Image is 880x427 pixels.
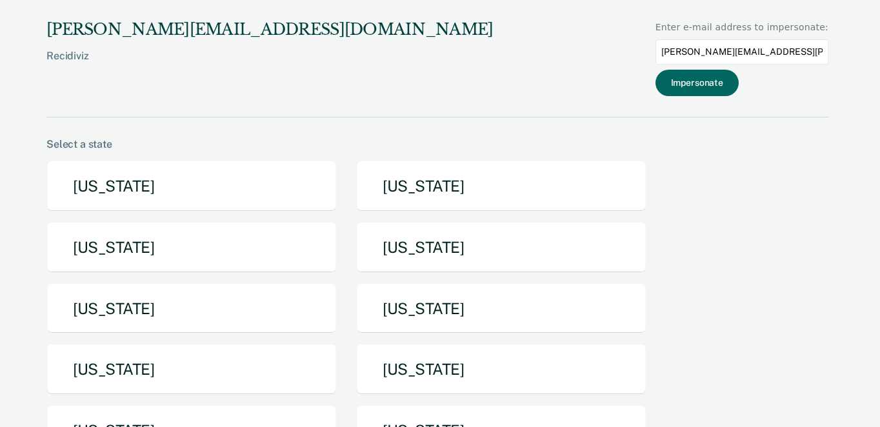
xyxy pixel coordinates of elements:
[356,344,646,395] button: [US_STATE]
[655,39,828,65] input: Enter an email to impersonate...
[46,138,828,150] div: Select a state
[46,161,337,212] button: [US_STATE]
[356,161,646,212] button: [US_STATE]
[655,70,739,96] button: Impersonate
[46,21,493,39] div: [PERSON_NAME][EMAIL_ADDRESS][DOMAIN_NAME]
[655,21,828,34] div: Enter e-mail address to impersonate:
[46,50,493,83] div: Recidiviz
[46,222,337,273] button: [US_STATE]
[46,344,337,395] button: [US_STATE]
[46,283,337,334] button: [US_STATE]
[356,283,646,334] button: [US_STATE]
[356,222,646,273] button: [US_STATE]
